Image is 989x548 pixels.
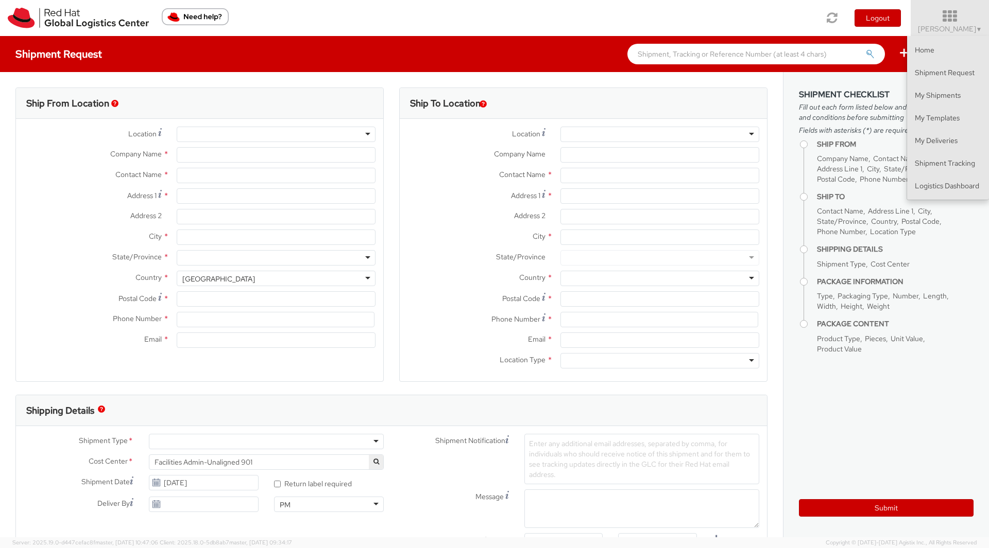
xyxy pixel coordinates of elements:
label: Return label required [274,477,353,489]
span: [PERSON_NAME] [918,24,982,33]
h3: Ship To Location [410,98,481,109]
span: Contact Name [115,170,162,179]
span: ▼ [976,25,982,33]
span: Address Line 1 [817,164,862,173]
span: Country [135,273,162,282]
span: Pieces [865,334,886,343]
span: Packaging Type [838,291,888,300]
span: Deliver By [97,498,130,509]
span: Fill out each form listed below and agree to the terms and conditions before submitting [799,102,974,122]
span: Postal Code [901,217,940,226]
span: Company Name [494,149,545,158]
span: Product Value [817,344,862,353]
span: Cost Center [871,259,910,269]
span: Postal Code [118,294,157,303]
span: Postal Code [817,174,855,184]
a: Logistics Dashboard [907,174,989,197]
span: Contact Name [873,154,919,163]
span: Phone Number [817,227,865,236]
span: Email [144,334,162,344]
span: Address 2 [130,211,162,220]
span: Shipment Date [81,476,130,487]
span: Company Name [110,149,162,158]
span: State/Province [884,164,933,173]
span: Number [893,291,918,300]
span: Facilities Admin-Unaligned 901 [155,457,378,467]
span: master, [DATE] 09:34:17 [229,539,292,546]
a: My Deliveries [907,129,989,152]
span: Reference [475,535,509,544]
span: Message [475,492,504,501]
span: Contact Name [499,170,545,179]
span: Cost Center [89,456,128,468]
span: City [533,232,545,241]
span: State/Province [496,252,545,261]
span: Type [817,291,833,300]
span: Copyright © [DATE]-[DATE] Agistix Inc., All Rights Reserved [826,539,977,547]
span: Unit Value [891,334,923,343]
span: Address 1 [511,191,540,200]
h3: Ship From Location [26,98,109,109]
div: PM [280,500,291,510]
span: Height [841,302,862,311]
img: rh-logistics-00dfa346123c4ec078e1.svg [8,8,149,28]
span: Contact Name [817,206,863,216]
span: Address Line 1 [868,206,913,216]
span: City [918,206,930,216]
button: Logout [855,9,901,27]
span: State/Province [112,252,162,261]
a: My Shipments [907,84,989,107]
span: Server: 2025.19.0-d447cefac8f [12,539,158,546]
h3: Shipping Details [26,405,94,416]
a: My Templates [907,107,989,129]
span: Location [512,129,540,138]
h4: Shipment Request [15,48,102,60]
span: Width [817,302,836,311]
span: Location Type [870,227,916,236]
h3: Shipment Checklist [799,90,974,99]
span: Weight [867,302,890,311]
span: master, [DATE] 10:47:06 [95,539,158,546]
span: Email [528,334,545,344]
span: City [149,232,162,241]
button: Need help? [162,8,229,25]
span: City [867,164,879,173]
span: Location Type [500,355,545,364]
span: Shipment Type [79,435,128,447]
span: Address 2 [514,211,545,220]
span: Facilities Admin-Unaligned 901 [149,454,384,470]
input: Return label required [274,481,281,487]
span: Postal Code [502,294,540,303]
span: Country [519,273,545,282]
span: State/Province [817,217,866,226]
button: Submit [799,499,974,517]
span: Enter any additional email addresses, separated by comma, for individuals who should receive noti... [529,439,750,479]
span: Country [871,217,897,226]
span: Phone Number [491,314,540,324]
h4: Shipping Details [817,245,974,253]
span: Fields with asterisks (*) are required [799,125,974,135]
span: Shipment Type [817,259,866,269]
span: Phone Number [113,314,162,323]
a: Home [907,39,989,61]
span: Phone Number [860,174,908,184]
h4: Ship From [817,140,974,148]
span: Location [128,129,157,138]
span: Address 1 [127,191,157,200]
h4: Package Information [817,278,974,286]
span: Company Name [817,154,868,163]
div: [GEOGRAPHIC_DATA] [182,274,255,284]
a: Shipment Tracking [907,152,989,174]
h4: Package Content [817,320,974,328]
a: Shipment Request [907,61,989,84]
span: Length [923,291,947,300]
input: Shipment, Tracking or Reference Number (at least 4 chars) [627,44,885,64]
h4: Ship To [817,193,974,201]
span: Product Type [817,334,860,343]
span: Client: 2025.18.0-5db8ab7 [160,539,292,546]
span: Shipment Notification [435,435,505,446]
